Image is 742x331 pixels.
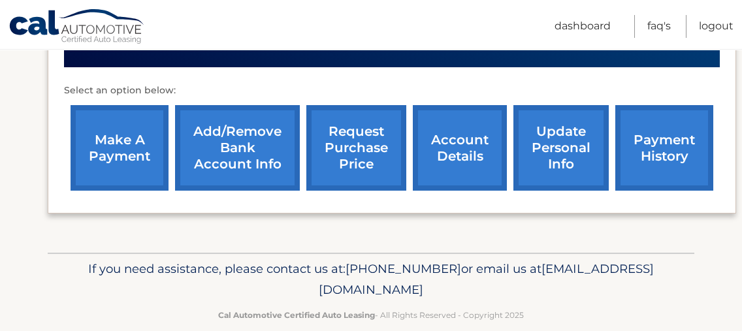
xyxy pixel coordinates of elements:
[71,105,169,191] a: make a payment
[64,83,720,99] p: Select an option below:
[175,105,300,191] a: Add/Remove bank account info
[699,15,734,38] a: Logout
[56,259,686,300] p: If you need assistance, please contact us at: or email us at
[413,105,507,191] a: account details
[647,15,671,38] a: FAQ's
[218,310,375,320] strong: Cal Automotive Certified Auto Leasing
[306,105,406,191] a: request purchase price
[513,105,609,191] a: update personal info
[346,261,461,276] span: [PHONE_NUMBER]
[56,308,686,322] p: - All Rights Reserved - Copyright 2025
[555,15,611,38] a: Dashboard
[319,261,654,297] span: [EMAIL_ADDRESS][DOMAIN_NAME]
[615,105,713,191] a: payment history
[8,8,146,46] a: Cal Automotive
